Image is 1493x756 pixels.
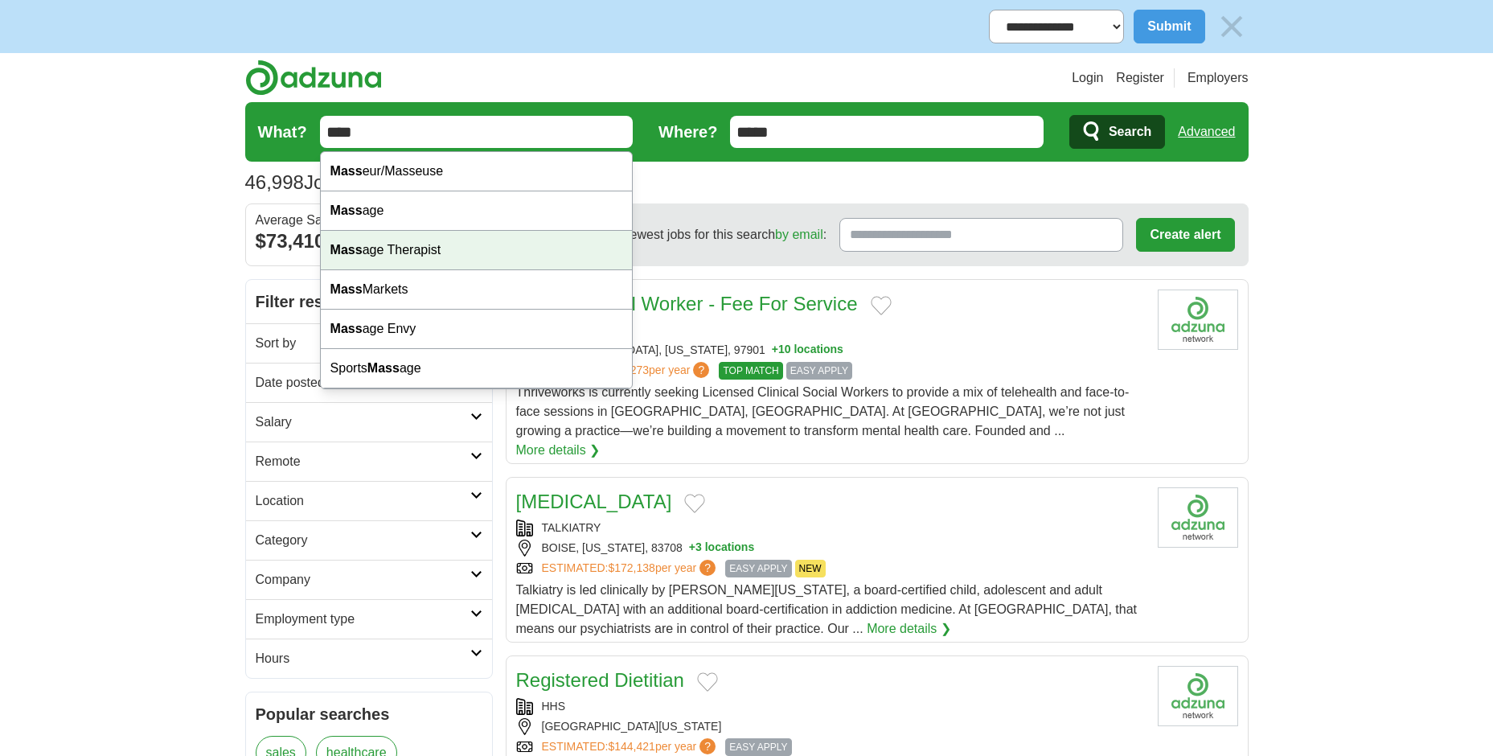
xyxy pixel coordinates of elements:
[321,270,633,310] div: Markets
[330,243,363,257] strong: Mass
[516,540,1145,557] div: BOISE, [US_STATE], 83708
[246,599,492,639] a: Employment type
[542,560,720,577] a: ESTIMATED:$172,138per year?
[256,531,470,550] h2: Category
[684,494,705,513] button: Add to favorite jobs
[256,702,482,726] h2: Popular searches
[245,168,304,197] span: 46,998
[552,225,826,244] span: Receive the newest jobs for this search :
[256,610,470,629] h2: Employment type
[256,334,470,353] h2: Sort by
[719,362,782,380] span: TOP MATCH
[772,342,843,359] button: +10 locations
[246,639,492,678] a: Hours
[1178,116,1235,148] a: Advanced
[516,698,1145,715] div: HHS
[256,413,470,432] h2: Salary
[772,342,778,359] span: +
[786,362,852,380] span: EASY APPLY
[246,560,492,599] a: Company
[246,442,492,481] a: Remote
[246,402,492,442] a: Salary
[321,191,633,231] div: age
[697,672,718,692] button: Add to favorite jobs
[516,669,684,691] a: Registered Dietitian
[516,583,1137,635] span: Talkiatry is led clinically by [PERSON_NAME][US_STATE], a board-certified child, adolescent and a...
[1158,487,1238,548] img: Company logo
[246,481,492,520] a: Location
[516,322,1145,339] div: THRIVEWORKS
[516,491,672,512] a: [MEDICAL_DATA]
[689,540,754,557] button: +3 locations
[258,120,307,144] label: What?
[516,520,1145,536] div: TALKIATRY
[1116,68,1164,88] a: Register
[321,310,633,349] div: age Envy
[1136,218,1234,252] button: Create alert
[246,363,492,402] a: Date posted
[775,228,823,241] a: by email
[699,738,716,754] span: ?
[725,560,791,577] span: EASY APPLY
[516,293,858,314] a: Clinical Social Worker - Fee For Service
[321,231,633,270] div: age Therapist
[608,740,654,753] span: $144,421
[321,349,633,388] div: Sports age
[330,164,363,178] strong: Mass
[330,282,363,296] strong: Mass
[693,362,709,378] span: ?
[256,491,470,511] h2: Location
[256,227,482,256] div: $73,410
[867,619,951,639] a: More details ❯
[1158,666,1238,726] img: Company logo
[516,385,1130,438] span: Thriveworks is currently seeking Licensed Clinical Social Workers to provide a mix of telehealth ...
[658,120,717,144] label: Where?
[246,280,492,323] h2: Filter results
[330,203,363,217] strong: Mass
[1109,116,1151,148] span: Search
[246,323,492,363] a: Sort by
[246,520,492,560] a: Category
[256,570,470,590] h2: Company
[795,560,826,577] span: NEW
[1134,10,1204,43] button: Submit
[608,561,654,574] span: $172,138
[725,738,791,756] span: EASY APPLY
[1072,68,1103,88] a: Login
[542,738,720,756] a: ESTIMATED:$144,421per year?
[330,322,363,335] strong: Mass
[321,152,633,191] div: eur/Masseuse
[516,718,1145,735] div: [GEOGRAPHIC_DATA][US_STATE]
[1215,10,1249,43] img: icon_close_no_bg.svg
[516,342,1145,359] div: [GEOGRAPHIC_DATA], [US_STATE], 97901
[1187,68,1249,88] a: Employers
[245,171,478,193] h1: Jobs in [US_STATE]
[256,214,482,227] div: Average Salary
[256,373,470,392] h2: Date posted
[516,441,601,460] a: More details ❯
[689,540,695,557] span: +
[256,452,470,471] h2: Remote
[245,60,382,96] img: Adzuna logo
[699,560,716,576] span: ?
[367,361,400,375] strong: Mass
[256,649,470,668] h2: Hours
[1158,290,1238,350] img: Company logo
[871,296,892,315] button: Add to favorite jobs
[1069,115,1165,149] button: Search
